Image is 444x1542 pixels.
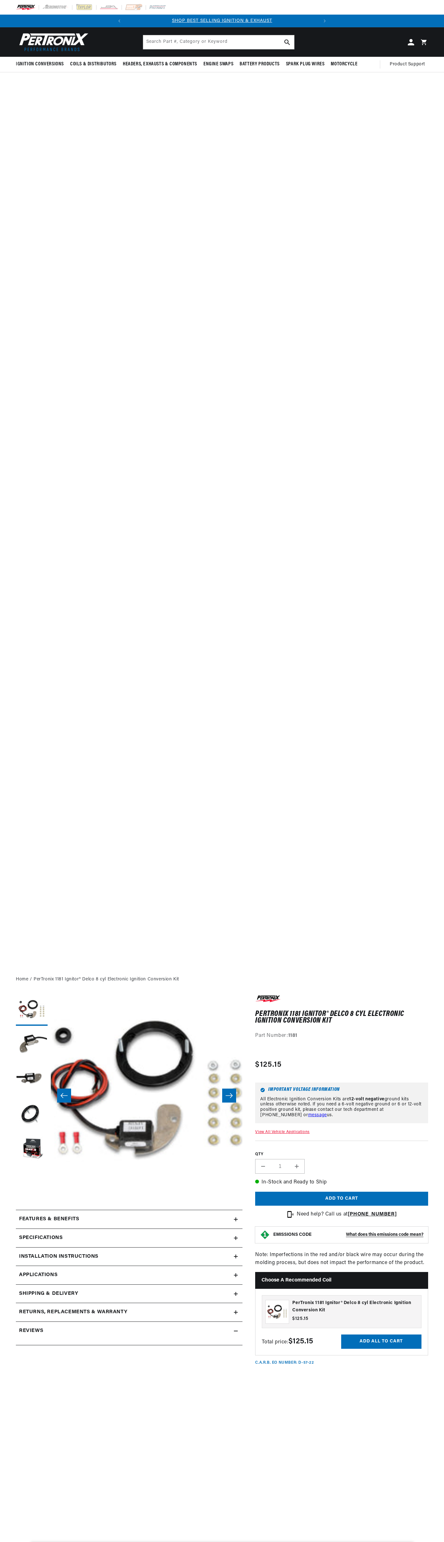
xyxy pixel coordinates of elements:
a: PerTronix 1181 Ignitor® Delco 8 cyl Electronic Ignition Conversion Kit [34,976,179,983]
strong: 12-volt negative [349,1097,385,1102]
div: Note: Imperfections in the red and/or black wire may occur during the molding process, but does n... [255,994,428,1365]
h2: Choose a Recommended Coil [255,1272,428,1289]
p: In-Stock and Ready to Ship [255,1178,428,1187]
span: Headers, Exhausts & Components [123,61,197,68]
span: Total price: [262,1340,313,1345]
a: message [308,1113,327,1117]
summary: Battery Products [236,57,283,72]
span: Applications [19,1271,57,1279]
summary: Specifications [16,1229,242,1247]
h2: Installation instructions [19,1253,98,1261]
label: QTY [255,1152,428,1157]
input: Search Part #, Category or Keyword [143,35,294,49]
summary: Shipping & Delivery [16,1285,242,1303]
strong: EMISSIONS CODE [273,1232,312,1237]
button: Slide left [57,1089,71,1103]
img: Pertronix [16,31,89,53]
button: Search Part #, Category or Keyword [280,35,294,49]
summary: Product Support [390,57,428,72]
nav: breadcrumbs [16,976,428,983]
span: $125.15 [255,1059,282,1071]
media-gallery: Gallery Viewer [16,994,242,1197]
button: Translation missing: en.sections.announcements.previous_announcement [113,15,126,27]
h2: Features & Benefits [19,1215,79,1223]
p: C.A.R.B. EO Number: D-57-22 [255,1360,314,1366]
span: Engine Swaps [203,61,233,68]
h2: Returns, Replacements & Warranty [19,1308,127,1316]
summary: Spark Plug Wires [283,57,328,72]
img: Emissions code [260,1230,270,1240]
div: Part Number: [255,1032,428,1040]
button: Load image 2 in gallery view [16,1029,48,1061]
a: SHOP BEST SELLING IGNITION & EXHAUST [172,18,272,23]
summary: Headers, Exhausts & Components [120,57,200,72]
summary: Returns, Replacements & Warranty [16,1303,242,1321]
summary: Reviews [16,1322,242,1340]
h6: Important Voltage Information [260,1088,423,1092]
button: Load image 1 in gallery view [16,994,48,1026]
h1: PerTronix 1181 Ignitor® Delco 8 cyl Electronic Ignition Conversion Kit [255,1011,428,1024]
p: All Electronic Ignition Conversion Kits are ground kits unless otherwise noted. If you need a 6-v... [260,1097,423,1118]
summary: Features & Benefits [16,1210,242,1229]
button: Add all to cart [341,1334,421,1349]
summary: Installation instructions [16,1248,242,1266]
button: Load image 5 in gallery view [16,1134,48,1165]
div: Announcement [126,17,318,24]
h2: Specifications [19,1234,63,1242]
strong: What does this emissions code mean? [346,1232,423,1237]
button: Add to cart [255,1192,428,1206]
a: Applications [16,1266,242,1285]
summary: Ignition Conversions [16,57,67,72]
span: Battery Products [240,61,280,68]
a: [PHONE_NUMBER] [348,1212,397,1217]
span: Coils & Distributors [70,61,116,68]
span: Ignition Conversions [16,61,64,68]
h2: Shipping & Delivery [19,1290,78,1298]
strong: $125.15 [288,1338,313,1345]
button: Load image 3 in gallery view [16,1064,48,1096]
span: Product Support [390,61,425,68]
a: View All Vehicle Applications [255,1130,309,1134]
span: $125.15 [292,1315,308,1322]
button: Slide right [222,1089,236,1103]
a: Home [16,976,28,983]
strong: 1181 [288,1033,297,1038]
span: Spark Plug Wires [286,61,325,68]
h2: Reviews [19,1327,43,1335]
div: 1 of 2 [126,17,318,24]
button: Load image 4 in gallery view [16,1099,48,1130]
p: Need help? Call us at [297,1210,397,1219]
button: EMISSIONS CODEWhat does this emissions code mean? [273,1232,423,1238]
summary: Motorcycle [328,57,361,72]
summary: Coils & Distributors [67,57,120,72]
button: Translation missing: en.sections.announcements.next_announcement [318,15,331,27]
span: Motorcycle [331,61,357,68]
summary: Engine Swaps [200,57,236,72]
